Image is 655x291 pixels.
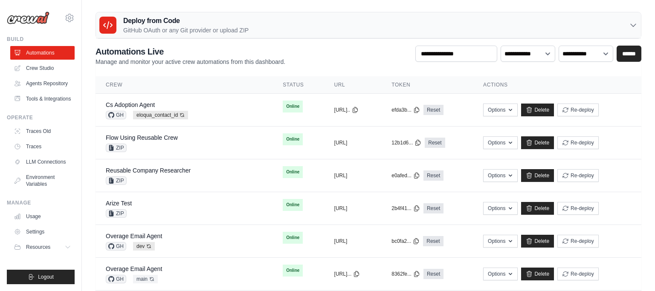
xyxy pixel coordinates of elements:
span: GH [106,111,126,119]
div: Operate [7,114,75,121]
span: eloqua_contact_id [133,111,188,119]
h3: Deploy from Code [123,16,249,26]
a: Arize Test [106,200,132,207]
a: Delete [521,202,554,215]
img: Logo [7,12,49,24]
span: Online [283,232,303,244]
span: ZIP [106,144,127,152]
a: Crew Studio [10,61,75,75]
button: Re-deploy [557,202,599,215]
a: Reset [423,203,443,213]
a: LLM Connections [10,155,75,169]
a: Reusable Company Researcher [106,167,191,174]
button: Options [483,136,518,149]
a: Reset [425,138,445,148]
span: main [133,275,158,283]
button: Re-deploy [557,104,599,116]
button: e0afed... [391,172,420,179]
a: Reset [423,105,443,115]
span: Online [283,199,303,211]
button: Re-deploy [557,235,599,248]
a: Delete [521,169,554,182]
a: Flow Using Reusable Crew [106,134,178,141]
a: Overage Email Agent [106,233,162,239]
span: Online [283,101,303,112]
button: bc0fa2... [391,238,420,245]
button: efda3b... [391,107,420,113]
a: Environment Variables [10,170,75,191]
a: Traces Old [10,124,75,138]
span: ZIP [106,176,127,185]
span: GH [106,242,126,251]
span: Logout [38,274,54,280]
span: Online [283,265,303,277]
th: Token [381,76,473,94]
span: Online [283,133,303,145]
a: Delete [521,235,554,248]
th: Crew [96,76,272,94]
a: Reset [423,170,443,181]
span: Online [283,166,303,178]
button: Logout [7,270,75,284]
span: Resources [26,244,50,251]
a: Cs Adoption Agent [106,101,155,108]
span: dev [133,242,155,251]
th: URL [324,76,382,94]
th: Status [272,76,324,94]
button: Resources [10,240,75,254]
span: GH [106,275,126,283]
a: Usage [10,210,75,223]
button: Options [483,104,518,116]
button: Options [483,268,518,280]
p: GitHub OAuth or any Git provider or upload ZIP [123,26,249,35]
div: Build [7,36,75,43]
a: Settings [10,225,75,239]
button: 2b4f41... [391,205,420,212]
a: Overage Email Agent [106,265,162,272]
button: Re-deploy [557,169,599,182]
button: Options [483,169,518,182]
button: Re-deploy [557,268,599,280]
a: Reset [423,236,443,246]
button: 12b1d6... [391,139,421,146]
th: Actions [473,76,641,94]
button: Options [483,202,518,215]
a: Delete [521,136,554,149]
div: Manage [7,199,75,206]
button: 8362fe... [391,271,420,277]
a: Delete [521,268,554,280]
p: Manage and monitor your active crew automations from this dashboard. [96,58,285,66]
a: Delete [521,104,554,116]
a: Reset [423,269,443,279]
button: Re-deploy [557,136,599,149]
a: Automations [10,46,75,60]
a: Traces [10,140,75,153]
button: Options [483,235,518,248]
span: ZIP [106,209,127,218]
h2: Automations Live [96,46,285,58]
a: Tools & Integrations [10,92,75,106]
a: Agents Repository [10,77,75,90]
